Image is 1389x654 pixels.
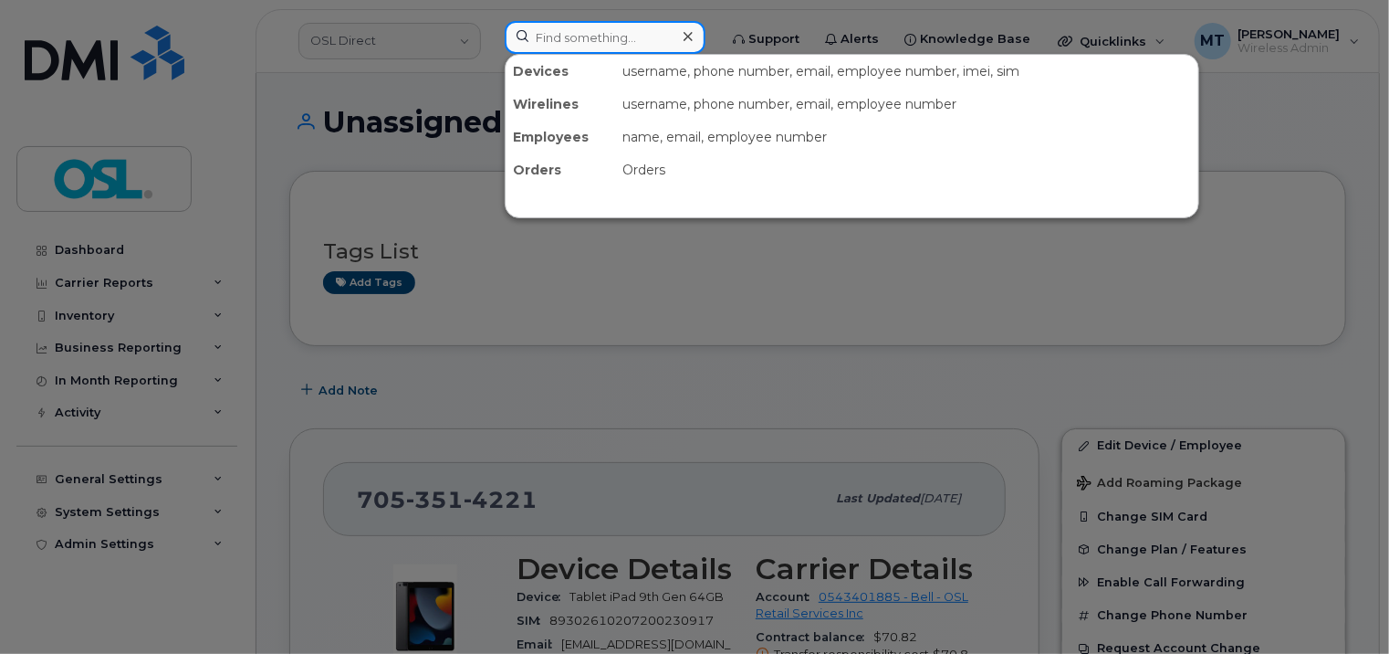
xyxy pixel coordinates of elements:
div: Devices [506,55,615,88]
div: name, email, employee number [615,121,1198,153]
div: Wirelines [506,88,615,121]
div: username, phone number, email, employee number [615,88,1198,121]
div: Orders [615,153,1198,186]
div: username, phone number, email, employee number, imei, sim [615,55,1198,88]
div: Orders [506,153,615,186]
div: Employees [506,121,615,153]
